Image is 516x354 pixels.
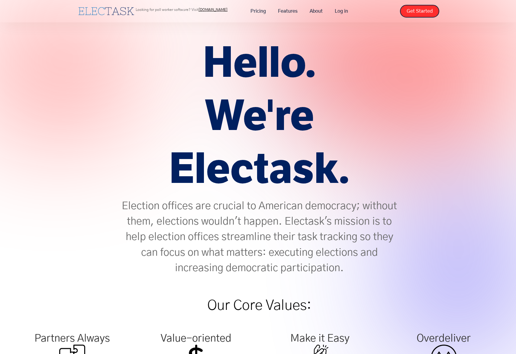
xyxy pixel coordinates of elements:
[13,336,131,342] div: Partners Always
[118,199,402,276] p: Election offices are crucial to American democracy; without them, elections wouldn't happen. Elec...
[272,5,304,18] a: Features
[329,5,354,18] a: Log in
[137,336,255,342] div: Value-oriented
[244,5,272,18] a: Pricing
[118,36,402,196] h1: Hello. We're Electask.
[385,336,503,342] div: Overdeliver
[261,336,379,342] div: Make it Easy
[77,6,136,17] a: home
[136,8,227,11] p: Looking for poll worker software? Visit
[304,5,329,18] a: About
[118,288,402,323] h1: Our Core Values:
[198,8,227,11] a: [DOMAIN_NAME]
[400,5,439,18] a: Get Started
